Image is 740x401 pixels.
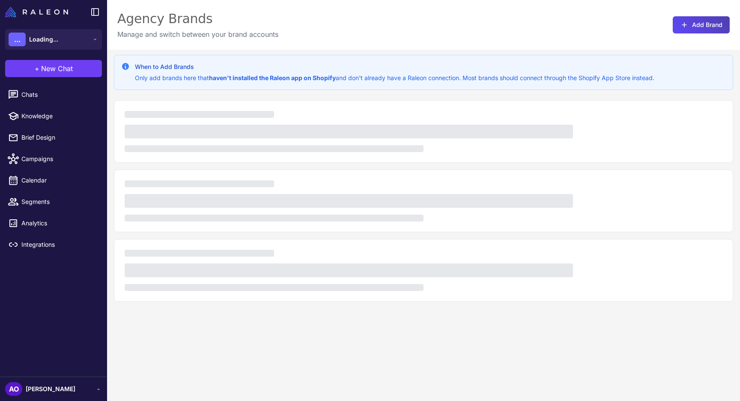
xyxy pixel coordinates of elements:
[5,382,22,396] div: AO
[673,16,730,33] button: Add Brand
[29,35,58,44] span: Loading...
[3,107,104,125] a: Knowledge
[3,129,104,147] a: Brief Design
[26,384,75,394] span: [PERSON_NAME]
[135,62,654,72] h3: When to Add Brands
[117,10,278,27] div: Agency Brands
[5,7,72,17] a: Raleon Logo
[3,86,104,104] a: Chats
[21,154,97,164] span: Campaigns
[3,171,104,189] a: Calendar
[21,218,97,228] span: Analytics
[35,63,39,74] span: +
[117,29,278,39] p: Manage and switch between your brand accounts
[21,133,97,142] span: Brief Design
[5,60,102,77] button: +New Chat
[209,74,336,81] strong: haven't installed the Raleon app on Shopify
[21,176,97,185] span: Calendar
[5,29,102,50] button: ...Loading...
[135,73,654,83] p: Only add brands here that and don't already have a Raleon connection. Most brands should connect ...
[3,214,104,232] a: Analytics
[21,197,97,206] span: Segments
[5,7,68,17] img: Raleon Logo
[3,150,104,168] a: Campaigns
[3,236,104,254] a: Integrations
[41,63,73,74] span: New Chat
[21,111,97,121] span: Knowledge
[3,193,104,211] a: Segments
[21,90,97,99] span: Chats
[9,33,26,46] div: ...
[21,240,97,249] span: Integrations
